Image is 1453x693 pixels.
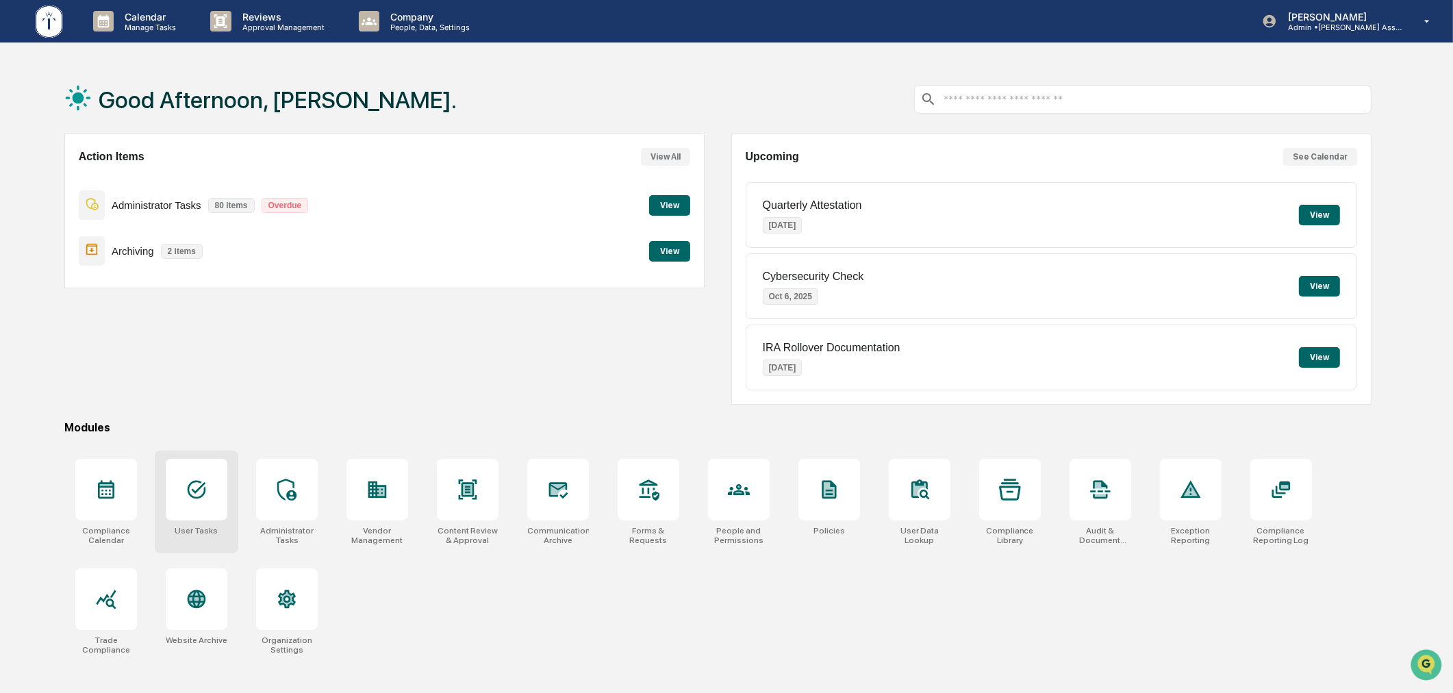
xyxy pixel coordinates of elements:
[14,270,25,281] div: 🔎
[527,526,589,545] div: Communications Archive
[75,526,137,545] div: Compliance Calendar
[262,198,309,213] p: Overdue
[649,241,690,262] button: View
[763,217,803,234] p: [DATE]
[256,526,318,545] div: Administrator Tasks
[1277,11,1404,23] p: [PERSON_NAME]
[14,105,38,129] img: 1746055101610-c473b297-6a78-478c-a979-82029cc54cd1
[763,288,818,305] p: Oct 6, 2025
[114,23,183,32] p: Manage Tasks
[161,244,203,259] p: 2 items
[763,360,803,376] p: [DATE]
[79,151,144,163] h2: Action Items
[1277,23,1404,32] p: Admin • [PERSON_NAME] Asset Management LLC
[14,244,25,255] div: 🖐️
[1299,276,1340,297] button: View
[231,23,331,32] p: Approval Management
[33,3,66,40] img: logo
[114,11,183,23] p: Calendar
[231,11,331,23] p: Reviews
[27,243,88,257] span: Preclearance
[437,526,498,545] div: Content Review & Approval
[1409,648,1446,685] iframe: Open customer support
[708,526,770,545] div: People and Permissions
[233,109,249,125] button: Start new chat
[212,149,249,166] button: See all
[136,303,166,313] span: Pylon
[175,526,218,535] div: User Tasks
[379,23,477,32] p: People, Data, Settings
[94,238,175,262] a: 🗄️Attestations
[641,148,690,166] button: View All
[813,526,845,535] div: Policies
[889,526,950,545] div: User Data Lookup
[114,186,118,197] span: •
[14,152,92,163] div: Past conversations
[649,195,690,216] button: View
[27,269,86,283] span: Data Lookup
[763,270,864,283] p: Cybersecurity Check
[97,302,166,313] a: Powered byPylon
[763,199,862,212] p: Quarterly Attestation
[99,244,110,255] div: 🗄️
[112,245,154,257] p: Archiving
[47,118,173,129] div: We're available if you need us!
[1299,347,1340,368] button: View
[8,264,92,288] a: 🔎Data Lookup
[99,86,457,114] h1: Good Afternoon, [PERSON_NAME].
[1250,526,1312,545] div: Compliance Reporting Log
[763,342,900,354] p: IRA Rollover Documentation
[1070,526,1131,545] div: Audit & Document Logs
[1283,148,1357,166] button: See Calendar
[64,421,1372,434] div: Modules
[979,526,1041,545] div: Compliance Library
[379,11,477,23] p: Company
[14,29,249,51] p: How can we help?
[746,151,799,163] h2: Upcoming
[256,635,318,655] div: Organization Settings
[618,526,679,545] div: Forms & Requests
[208,198,255,213] p: 80 items
[47,105,225,118] div: Start new chat
[1299,205,1340,225] button: View
[649,198,690,211] a: View
[27,187,38,198] img: 1746055101610-c473b297-6a78-478c-a979-82029cc54cd1
[42,186,111,197] span: [PERSON_NAME]
[121,186,149,197] span: [DATE]
[112,199,201,211] p: Administrator Tasks
[649,244,690,257] a: View
[75,635,137,655] div: Trade Compliance
[346,526,408,545] div: Vendor Management
[8,238,94,262] a: 🖐️Preclearance
[113,243,170,257] span: Attestations
[14,173,36,195] img: Cameron Burns
[166,635,227,645] div: Website Archive
[1160,526,1222,545] div: Exception Reporting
